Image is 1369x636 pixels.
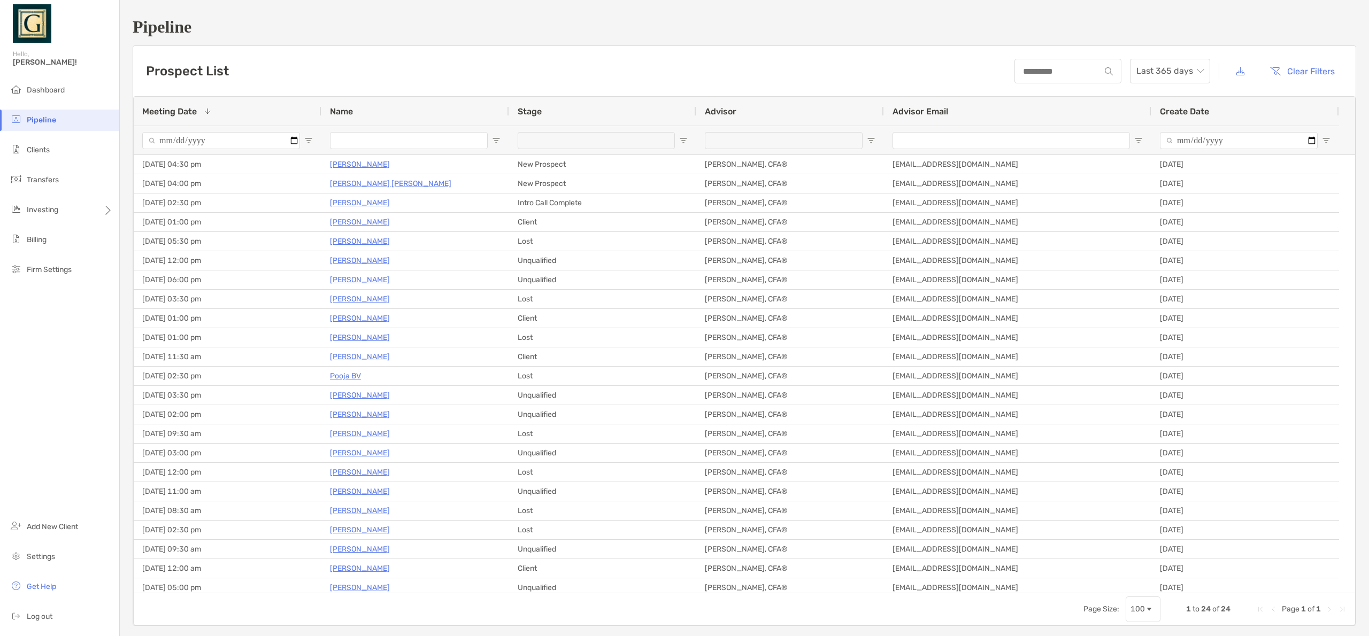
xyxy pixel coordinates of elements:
div: [PERSON_NAME], CFA® [696,290,884,308]
a: [PERSON_NAME] [330,485,390,498]
div: [DATE] 04:00 pm [134,174,321,193]
a: Pooja BV [330,369,361,383]
span: Add New Client [27,522,78,531]
div: [EMAIL_ADDRESS][DOMAIN_NAME] [884,290,1151,308]
div: Lost [509,521,696,539]
a: [PERSON_NAME] [330,215,390,229]
span: Stage [518,106,542,117]
div: [EMAIL_ADDRESS][DOMAIN_NAME] [884,463,1151,482]
button: Open Filter Menu [867,136,875,145]
div: [DATE] 03:00 pm [134,444,321,462]
div: [DATE] 09:30 am [134,424,321,443]
div: [DATE] [1151,540,1339,559]
a: [PERSON_NAME] [330,196,390,210]
img: logout icon [10,609,22,622]
div: [DATE] 02:30 pm [134,367,321,385]
div: [DATE] [1151,347,1339,366]
span: Pipeline [27,115,56,125]
a: [PERSON_NAME] [PERSON_NAME] [330,177,451,190]
button: Open Filter Menu [1322,136,1330,145]
p: [PERSON_NAME] [330,350,390,363]
div: [PERSON_NAME], CFA® [696,155,884,174]
div: [DATE] 05:00 pm [134,578,321,597]
div: [DATE] [1151,463,1339,482]
a: [PERSON_NAME] [330,254,390,267]
h3: Prospect List [146,64,229,79]
div: First Page [1256,605,1265,614]
div: Intro Call Complete [509,193,696,212]
div: [DATE] [1151,328,1339,347]
div: [DATE] 08:30 am [134,501,321,520]
div: [DATE] [1151,174,1339,193]
p: [PERSON_NAME] [330,581,390,594]
img: dashboard icon [10,83,22,96]
div: [EMAIL_ADDRESS][DOMAIN_NAME] [884,193,1151,212]
div: Unqualified [509,540,696,559]
div: [PERSON_NAME], CFA® [696,444,884,462]
span: 1 [1301,604,1306,614]
div: Client [509,213,696,231]
div: [PERSON_NAME], CFA® [696,424,884,443]
a: [PERSON_NAME] [330,312,390,325]
p: [PERSON_NAME] [330,292,390,306]
div: [PERSON_NAME], CFA® [696,463,884,482]
span: Log out [27,612,52,621]
p: [PERSON_NAME] [330,466,390,479]
div: [EMAIL_ADDRESS][DOMAIN_NAME] [884,482,1151,501]
div: [DATE] [1151,155,1339,174]
img: pipeline icon [10,113,22,126]
div: [EMAIL_ADDRESS][DOMAIN_NAME] [884,155,1151,174]
img: Zoe Logo [13,4,51,43]
span: Create Date [1160,106,1209,117]
input: Advisor Email Filter Input [893,132,1130,149]
div: [DATE] [1151,232,1339,251]
a: [PERSON_NAME] [330,408,390,421]
input: Meeting Date Filter Input [142,132,300,149]
div: [EMAIL_ADDRESS][DOMAIN_NAME] [884,405,1151,424]
span: 1 [1316,604,1321,614]
div: Unqualified [509,405,696,424]
button: Open Filter Menu [679,136,688,145]
a: [PERSON_NAME] [330,562,390,575]
div: [DATE] 03:30 pm [134,386,321,405]
span: to [1193,604,1199,614]
span: Page [1282,604,1299,614]
div: [PERSON_NAME], CFA® [696,174,884,193]
div: [EMAIL_ADDRESS][DOMAIN_NAME] [884,540,1151,559]
button: Open Filter Menu [304,136,313,145]
div: [PERSON_NAME], CFA® [696,232,884,251]
a: [PERSON_NAME] [330,331,390,344]
div: Lost [509,328,696,347]
div: [PERSON_NAME], CFA® [696,578,884,597]
span: Name [330,106,353,117]
img: firm-settings icon [10,262,22,275]
div: Unqualified [509,444,696,462]
div: [DATE] [1151,290,1339,308]
a: [PERSON_NAME] [330,389,390,402]
div: Lost [509,232,696,251]
div: [DATE] 02:30 pm [134,193,321,212]
div: [DATE] 01:00 pm [134,309,321,328]
span: Advisor Email [893,106,948,117]
div: [EMAIL_ADDRESS][DOMAIN_NAME] [884,213,1151,231]
span: Settings [27,552,55,561]
img: input icon [1105,67,1113,75]
div: [DATE] 11:00 am [134,482,321,501]
div: [DATE] [1151,386,1339,405]
div: [PERSON_NAME], CFA® [696,540,884,559]
div: [DATE] [1151,424,1339,443]
button: Open Filter Menu [492,136,501,145]
div: Client [509,559,696,578]
div: [PERSON_NAME], CFA® [696,386,884,405]
div: [PERSON_NAME], CFA® [696,482,884,501]
p: [PERSON_NAME] [330,446,390,460]
span: Firm Settings [27,265,72,274]
a: [PERSON_NAME] [330,504,390,517]
div: [DATE] [1151,405,1339,424]
div: [EMAIL_ADDRESS][DOMAIN_NAME] [884,367,1151,385]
